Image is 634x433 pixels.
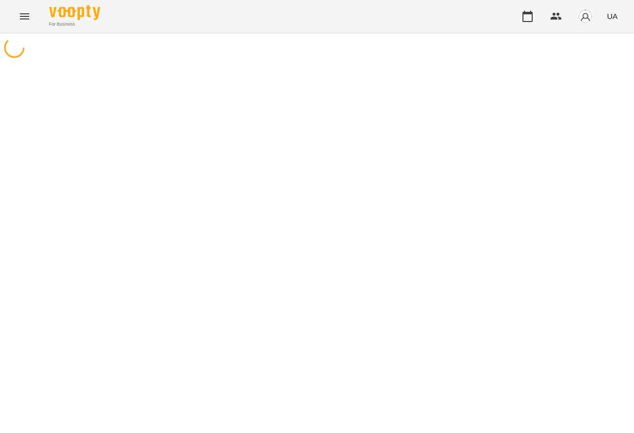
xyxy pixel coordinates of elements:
[603,7,622,26] button: UA
[578,9,593,24] img: avatar_s.png
[607,11,618,22] span: UA
[49,5,100,20] img: Voopty Logo
[49,21,100,28] span: For Business
[12,4,37,29] button: Menu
